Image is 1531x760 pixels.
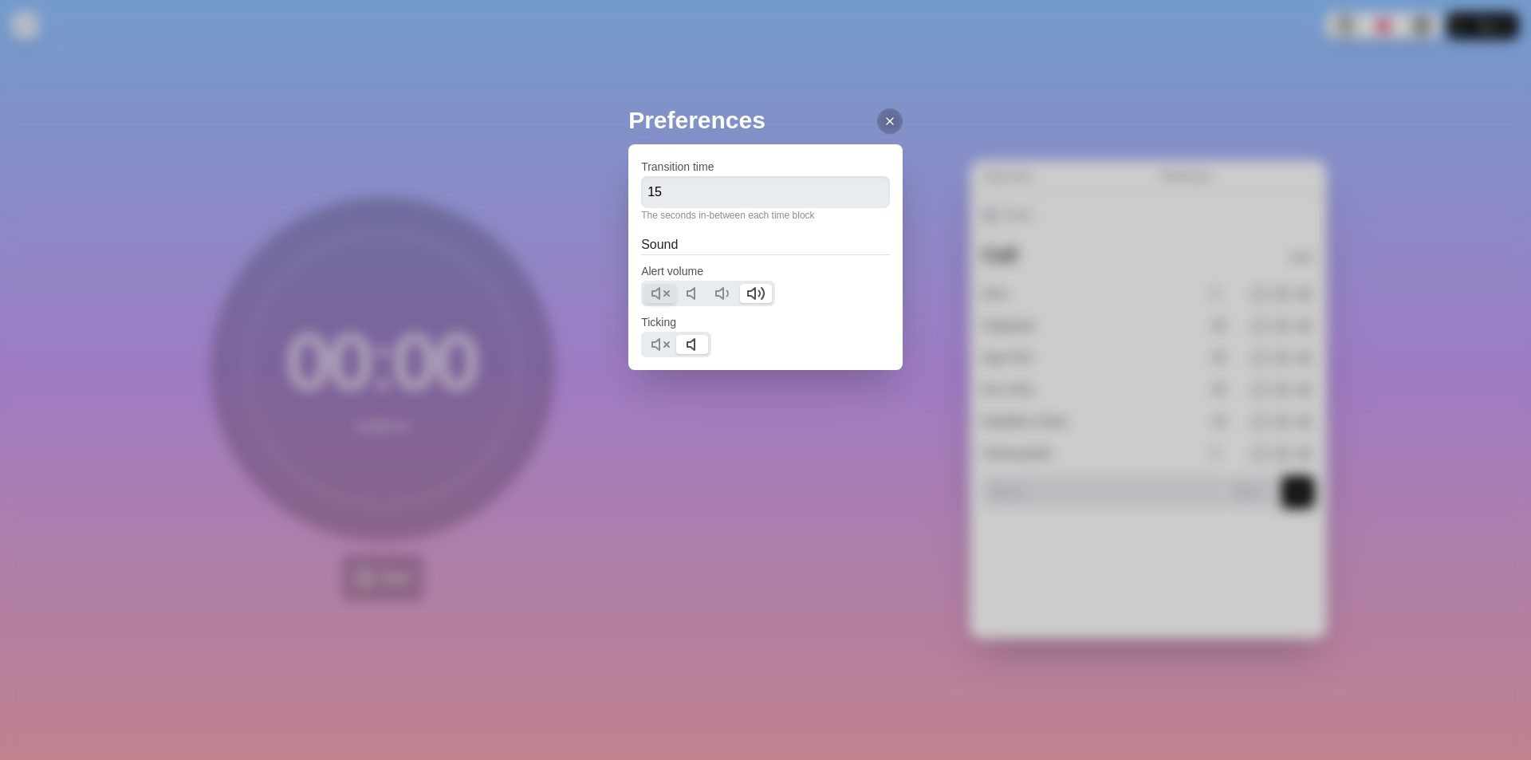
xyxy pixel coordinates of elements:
h2: Preferences [628,102,903,138]
label: Transition time [641,160,714,173]
p: The seconds in-between each time block [641,208,890,222]
h2: Sound [641,235,890,254]
label: Alert volume [641,265,703,278]
label: Ticking [641,316,676,329]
